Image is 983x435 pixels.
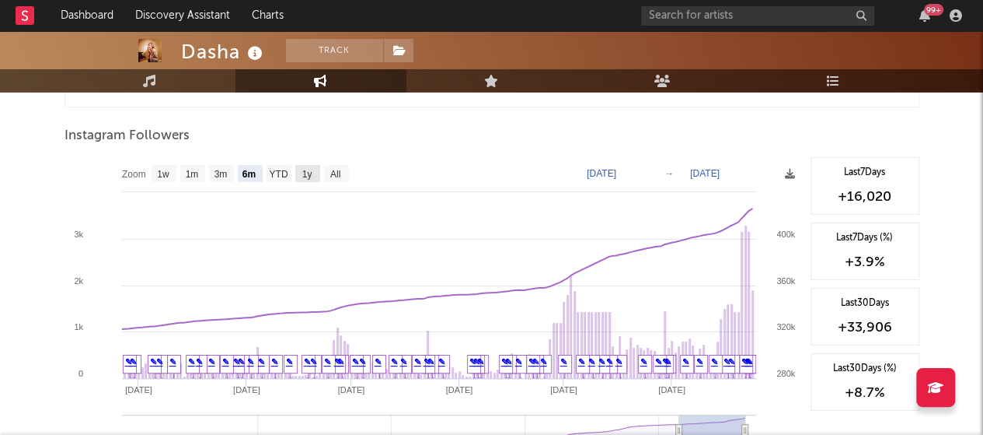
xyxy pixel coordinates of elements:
[641,6,874,26] input: Search for artists
[185,169,198,180] text: 1m
[550,385,577,395] text: [DATE]
[337,385,364,395] text: [DATE]
[125,357,132,367] a: ✎
[532,357,539,367] a: ✎
[690,168,720,179] text: [DATE]
[74,276,83,286] text: 2k
[655,357,662,367] a: ✎
[711,357,718,367] a: ✎
[776,276,795,286] text: 360k
[78,369,82,378] text: 0
[819,188,911,206] div: +16,020
[662,357,669,367] a: ✎
[222,357,229,367] a: ✎
[414,357,421,367] a: ✎
[304,357,311,367] a: ✎
[540,357,547,367] a: ✎
[334,357,341,367] a: ✎
[723,357,730,367] a: ✎
[214,169,227,180] text: 3m
[819,166,911,180] div: Last 7 Days
[776,230,795,239] text: 400k
[302,169,312,180] text: 1y
[122,169,146,180] text: Zoom
[587,168,616,179] text: [DATE]
[682,357,689,367] a: ✎
[919,9,930,22] button: 99+
[776,322,795,332] text: 320k
[208,357,215,367] a: ✎
[477,357,484,367] a: ✎
[269,169,288,180] text: YTD
[469,357,476,367] a: ✎
[233,385,260,395] text: [DATE]
[125,385,152,395] text: [DATE]
[391,357,398,367] a: ✎
[324,357,331,367] a: ✎
[819,253,911,272] div: +3.9 %
[696,357,703,367] a: ✎
[188,357,195,367] a: ✎
[819,362,911,376] div: Last 30 Days (%)
[286,39,383,62] button: Track
[640,357,647,367] a: ✎
[819,231,911,245] div: Last 7 Days (%)
[74,230,83,239] text: 3k
[329,169,340,180] text: All
[242,169,255,180] text: 6m
[359,357,366,367] a: ✎
[728,357,735,367] a: ✎
[130,357,137,367] a: ✎
[606,357,613,367] a: ✎
[658,385,685,395] text: [DATE]
[352,357,359,367] a: ✎
[64,127,190,146] span: Instagram Followers
[505,357,512,367] a: ✎
[310,357,317,367] a: ✎
[578,357,585,367] a: ✎
[150,357,157,367] a: ✎
[196,357,203,367] a: ✎
[473,357,480,367] a: ✎
[588,357,595,367] a: ✎
[438,357,445,367] a: ✎
[400,357,407,367] a: ✎
[528,357,535,367] a: ✎
[741,357,748,367] a: ✎
[819,296,911,310] div: Last 30 Days
[247,357,254,367] a: ✎
[776,369,795,378] text: 280k
[560,357,567,367] a: ✎
[819,318,911,337] div: +33,906
[501,357,508,367] a: ✎
[271,357,278,367] a: ✎
[169,357,176,367] a: ✎
[375,357,382,367] a: ✎
[424,357,430,367] a: ✎
[258,357,265,367] a: ✎
[427,357,434,367] a: ✎
[157,169,169,180] text: 1w
[156,357,163,367] a: ✎
[515,357,522,367] a: ✎
[598,357,605,367] a: ✎
[238,357,245,367] a: ✎
[924,4,943,16] div: 99 +
[615,357,622,367] a: ✎
[664,168,674,179] text: →
[181,39,267,65] div: Dasha
[445,385,472,395] text: [DATE]
[233,357,240,367] a: ✎
[74,322,83,332] text: 1k
[286,357,293,367] a: ✎
[819,384,911,402] div: +8.7 %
